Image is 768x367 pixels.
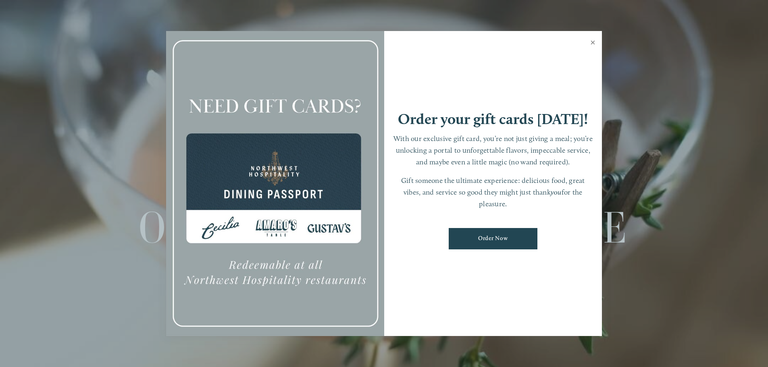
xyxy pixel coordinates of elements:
[392,133,594,168] p: With our exclusive gift card, you’re not just giving a meal; you’re unlocking a portal to unforge...
[551,188,562,196] em: you
[398,112,588,126] h1: Order your gift cards [DATE]!
[449,228,537,249] a: Order Now
[392,175,594,209] p: Gift someone the ultimate experience: delicious food, great vibes, and service so good they might...
[585,32,601,55] a: Close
